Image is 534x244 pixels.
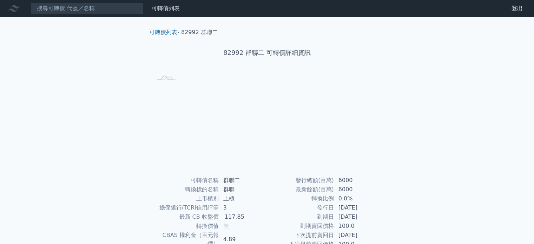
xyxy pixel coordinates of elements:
[152,185,219,194] td: 轉換標的名稱
[219,194,267,203] td: 上櫃
[267,231,334,240] td: 下次提前賣回日
[267,194,334,203] td: 轉換比例
[223,213,246,221] div: 117.85
[149,28,179,37] li: ›
[152,5,180,12] a: 可轉債列表
[267,221,334,231] td: 到期賣回價格
[334,231,382,240] td: [DATE]
[219,185,267,194] td: 群聯
[334,212,382,221] td: [DATE]
[219,176,267,185] td: 群聯二
[152,221,219,231] td: 轉換價值
[334,194,382,203] td: 0.0%
[152,203,219,212] td: 擔保銀行/TCRI信用評等
[152,212,219,221] td: 最新 CB 收盤價
[149,29,177,36] a: 可轉債列表
[152,176,219,185] td: 可轉債名稱
[31,2,143,14] input: 搜尋可轉債 代號／名稱
[334,221,382,231] td: 100.0
[506,3,528,14] a: 登出
[267,212,334,221] td: 到期日
[267,203,334,212] td: 發行日
[334,203,382,212] td: [DATE]
[219,203,267,212] td: 3
[152,194,219,203] td: 上市櫃別
[267,176,334,185] td: 發行總額(百萬)
[223,223,229,229] span: 無
[267,185,334,194] td: 最新餘額(百萬)
[334,176,382,185] td: 6000
[334,185,382,194] td: 6000
[181,28,218,37] li: 82992 群聯二
[144,48,391,58] h1: 82992 群聯二 可轉債詳細資訊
